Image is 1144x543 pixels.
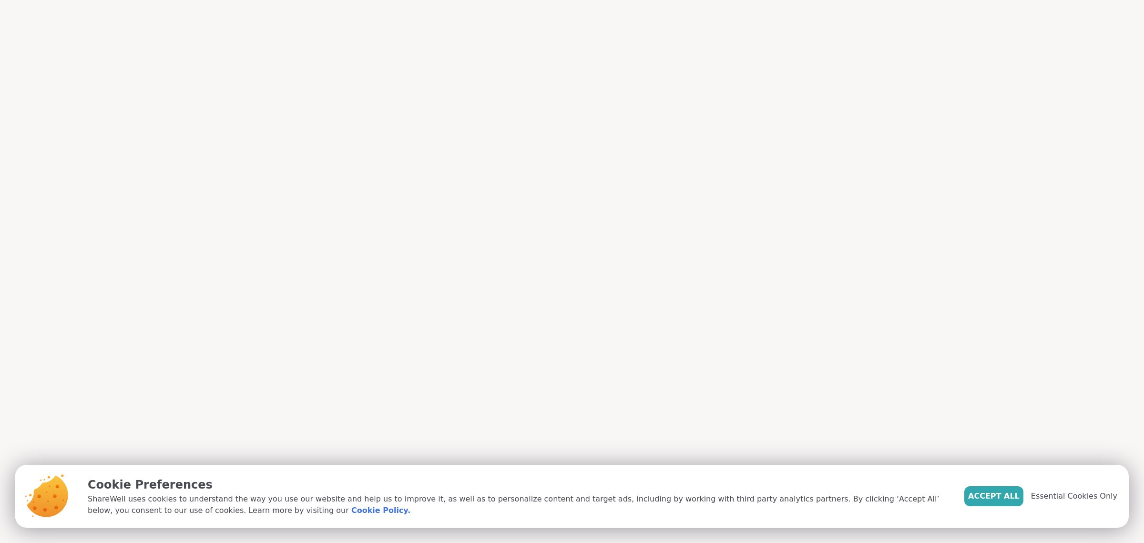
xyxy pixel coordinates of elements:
[88,476,949,493] p: Cookie Preferences
[1031,491,1117,502] span: Essential Cookies Only
[351,505,410,516] a: Cookie Policy.
[968,491,1020,502] span: Accept All
[964,486,1023,506] button: Accept All
[88,493,949,516] p: ShareWell uses cookies to understand the way you use our website and help us to improve it, as we...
